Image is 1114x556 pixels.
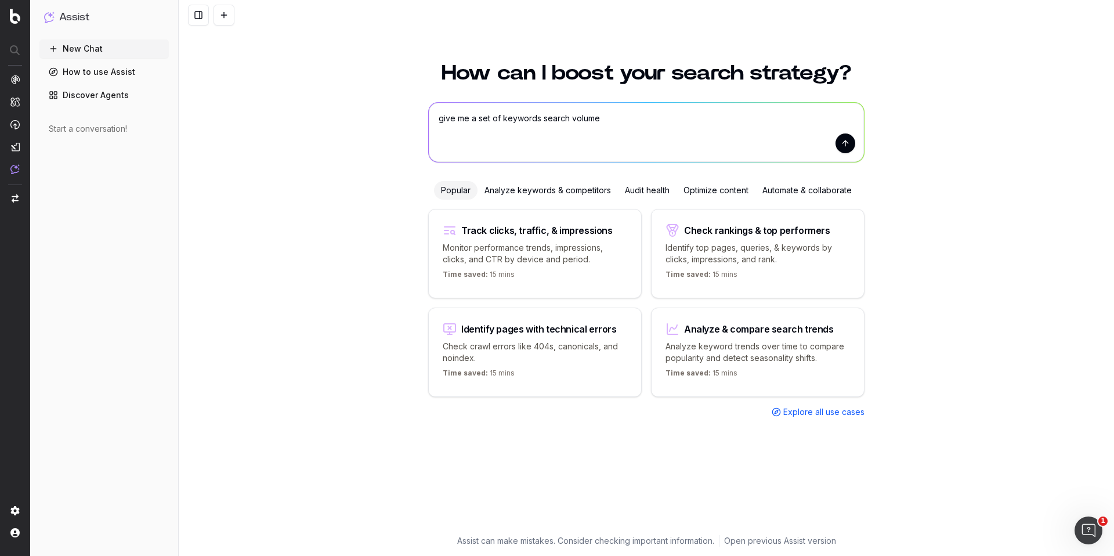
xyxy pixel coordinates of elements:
[39,63,169,81] a: How to use Assist
[10,142,20,151] img: Studio
[443,341,627,364] p: Check crawl errors like 404s, canonicals, and noindex.
[457,535,714,547] p: Assist can make mistakes. Consider checking important information.
[618,181,677,200] div: Audit health
[10,164,20,174] img: Assist
[772,406,865,418] a: Explore all use cases
[44,12,55,23] img: Assist
[443,270,488,279] span: Time saved:
[39,39,169,58] button: New Chat
[724,535,836,547] a: Open previous Assist version
[461,324,617,334] div: Identify pages with technical errors
[665,270,711,279] span: Time saved:
[1075,517,1102,544] iframe: Intercom live chat
[478,181,618,200] div: Analyze keywords & competitors
[783,406,865,418] span: Explore all use cases
[59,9,89,26] h1: Assist
[665,270,737,284] p: 15 mins
[44,9,164,26] button: Assist
[10,506,20,515] img: Setting
[428,63,865,84] h1: How can I boost your search strategy?
[12,194,19,203] img: Switch project
[1098,517,1108,526] span: 1
[684,226,830,235] div: Check rankings & top performers
[461,226,613,235] div: Track clicks, traffic, & impressions
[677,181,755,200] div: Optimize content
[10,528,20,537] img: My account
[39,86,169,104] a: Discover Agents
[434,181,478,200] div: Popular
[443,270,515,284] p: 15 mins
[443,242,627,265] p: Monitor performance trends, impressions, clicks, and CTR by device and period.
[10,75,20,84] img: Analytics
[429,103,864,162] textarea: give me a set of keywords search volume
[665,369,737,382] p: 15 mins
[10,9,20,24] img: Botify logo
[10,120,20,129] img: Activation
[10,97,20,107] img: Intelligence
[443,369,488,377] span: Time saved:
[665,369,711,377] span: Time saved:
[49,123,160,135] div: Start a conversation!
[443,369,515,382] p: 15 mins
[755,181,859,200] div: Automate & collaborate
[684,324,834,334] div: Analyze & compare search trends
[665,242,850,265] p: Identify top pages, queries, & keywords by clicks, impressions, and rank.
[665,341,850,364] p: Analyze keyword trends over time to compare popularity and detect seasonality shifts.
